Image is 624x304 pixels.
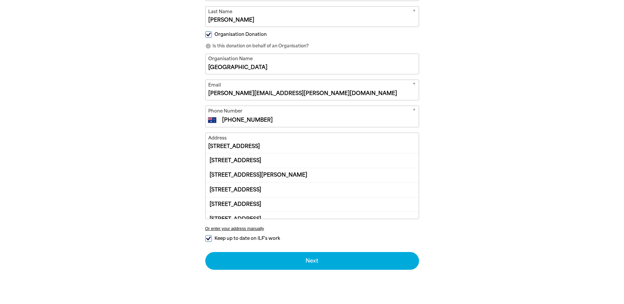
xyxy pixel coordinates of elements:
[205,226,419,231] button: Or enter your address manually
[206,212,419,226] div: [STREET_ADDRESS]
[206,197,419,212] div: [STREET_ADDRESS]
[205,43,419,49] p: Is this donation on behalf of an Organisation?
[214,31,267,38] span: Organisation Donation
[206,182,419,197] div: [STREET_ADDRESS]
[205,43,211,49] i: info
[206,168,419,182] div: [STREET_ADDRESS][PERSON_NAME]
[205,31,212,38] input: Organisation Donation
[205,252,419,270] button: Next
[205,235,212,242] input: Keep up to date on ILF's work
[413,108,415,116] i: Required
[206,153,419,167] div: [STREET_ADDRESS]
[214,235,280,241] span: Keep up to date on ILF's work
